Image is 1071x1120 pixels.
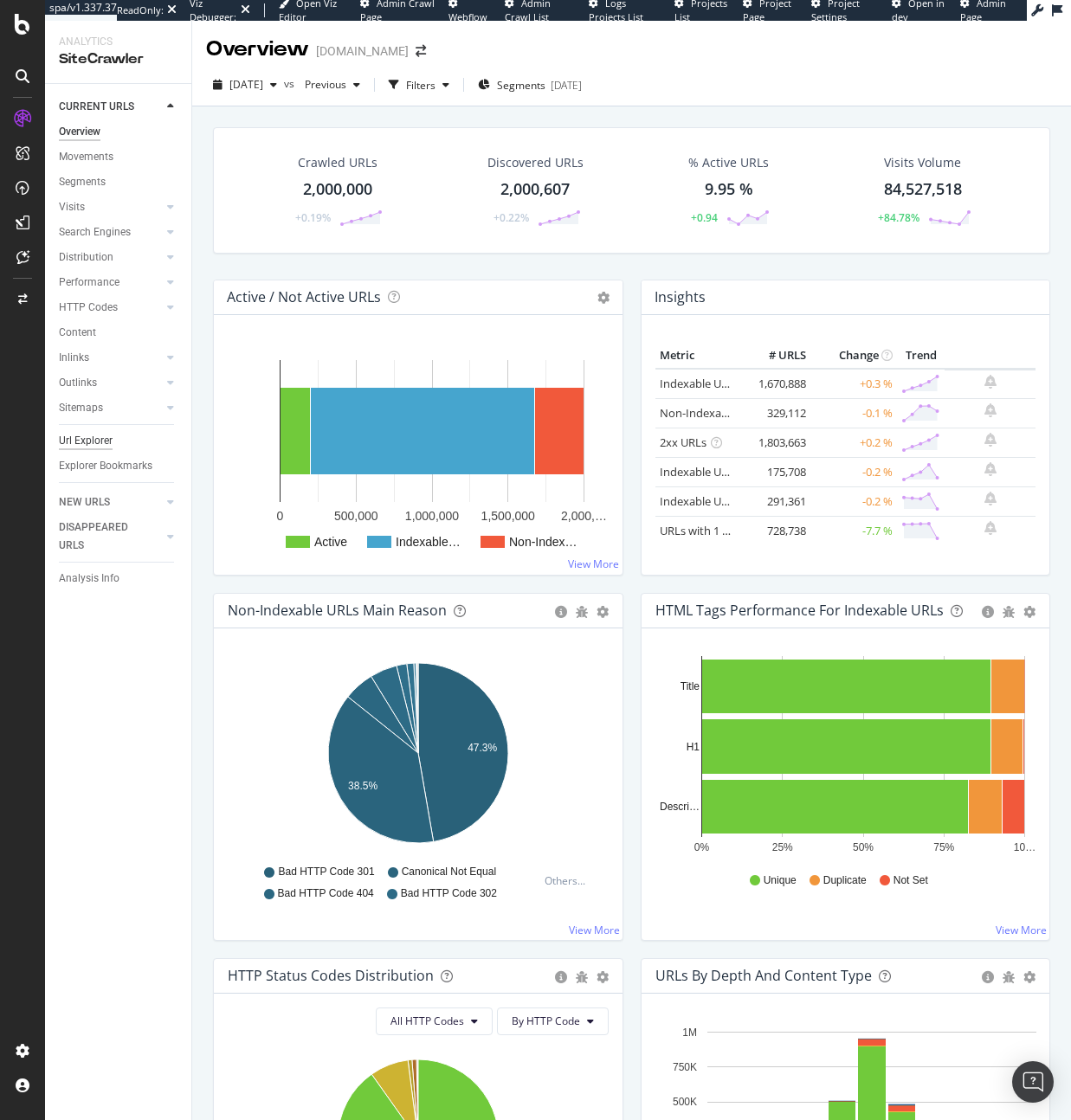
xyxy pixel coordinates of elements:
div: +84.78% [878,210,919,225]
div: A chart. [228,656,609,857]
div: gear [597,971,609,983]
text: 38.5% [348,780,377,792]
span: 2025 Sep. 14th [229,77,263,92]
a: CURRENT URLS [59,98,162,116]
div: Sitemaps [59,399,103,417]
button: Segments[DATE] [471,71,589,99]
a: Content [59,324,179,342]
div: URLs by Depth and Content Type [655,967,872,984]
div: gear [597,606,609,618]
text: 1,500,000 [481,509,535,523]
a: Url Explorer [59,432,179,450]
text: 1,000,000 [405,509,459,523]
div: Search Engines [59,223,131,241]
div: HTML Tags Performance for Indexable URLs [655,602,944,619]
span: Bad HTTP Code 404 [278,886,374,901]
text: 750K [672,1061,696,1073]
div: gear [1023,971,1036,983]
svg: A chart. [228,343,609,561]
text: 0% [694,841,709,853]
span: Duplicate [823,873,867,888]
span: vs [284,76,298,91]
div: Distribution [59,248,113,267]
a: Outlinks [59,374,162,392]
div: % Active URLs [688,154,769,171]
button: Filters [382,71,456,99]
div: SiteCrawler [59,49,177,69]
text: 10… [1013,841,1035,853]
th: Change [810,343,897,369]
text: 50% [852,841,873,853]
td: 728,738 [741,516,810,545]
a: View More [996,923,1047,937]
div: bell-plus [984,462,997,476]
div: 9.95 % [705,178,753,201]
a: URLs with 1 Follow Inlink [660,523,787,538]
span: Segments [497,78,545,93]
a: Analysis Info [59,570,179,588]
text: Title [680,680,700,692]
a: NEW URLS [59,493,162,512]
div: 2,000,000 [303,178,372,201]
div: bug [576,971,588,983]
a: 2xx URLs [660,434,706,450]
button: [DATE] [206,71,284,99]
div: Visits Volume [884,154,961,171]
a: Search Engines [59,223,162,241]
div: +0.19% [295,210,331,225]
text: Non-Index… [509,535,577,549]
td: -0.2 % [810,457,897,486]
div: Movements [59,148,113,166]
text: 25% [771,841,792,853]
td: 1,670,888 [741,369,810,399]
text: H1 [686,741,700,753]
div: Url Explorer [59,432,113,450]
span: Not Set [894,873,928,888]
span: Previous [298,77,346,92]
div: bell-plus [984,492,997,505]
text: 500K [672,1096,696,1108]
div: Content [59,324,96,342]
div: DISAPPEARED URLS [59,518,146,555]
div: [DATE] [551,78,582,93]
a: Performance [59,274,162,292]
th: # URLS [741,343,810,369]
div: Others... [545,873,593,888]
div: Filters [406,78,435,93]
div: [DOMAIN_NAME] [316,42,409,60]
div: bell-plus [984,403,997,417]
div: ReadOnly: [117,3,164,17]
text: Descri… [659,801,699,813]
div: arrow-right-arrow-left [416,45,426,57]
h4: Insights [655,286,706,309]
div: bell-plus [984,521,997,535]
h4: Active / Not Active URLs [227,286,381,309]
div: +0.94 [691,210,718,225]
td: 175,708 [741,457,810,486]
a: Sitemaps [59,399,162,417]
a: Non-Indexable URLs [660,405,765,421]
text: 2,000,… [561,509,607,523]
span: By HTTP Code [512,1014,580,1028]
div: Non-Indexable URLs Main Reason [228,602,447,619]
div: circle-info [555,971,567,983]
div: HTTP Codes [59,299,118,317]
a: Inlinks [59,349,162,367]
a: Explorer Bookmarks [59,457,179,475]
i: Options [597,292,610,304]
div: gear [1023,606,1036,618]
td: -0.1 % [810,398,897,428]
div: Segments [59,173,106,191]
div: A chart. [655,656,1036,857]
div: circle-info [982,971,994,983]
span: Unique [764,873,797,888]
a: Movements [59,148,179,166]
div: bug [1003,606,1015,618]
span: Bad HTTP Code 301 [278,865,374,879]
span: Canonical Not Equal [402,865,496,879]
div: Outlinks [59,374,97,392]
div: Overview [206,35,309,64]
div: Visits [59,198,85,216]
text: 75% [933,841,954,853]
button: By HTTP Code [497,1007,609,1035]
